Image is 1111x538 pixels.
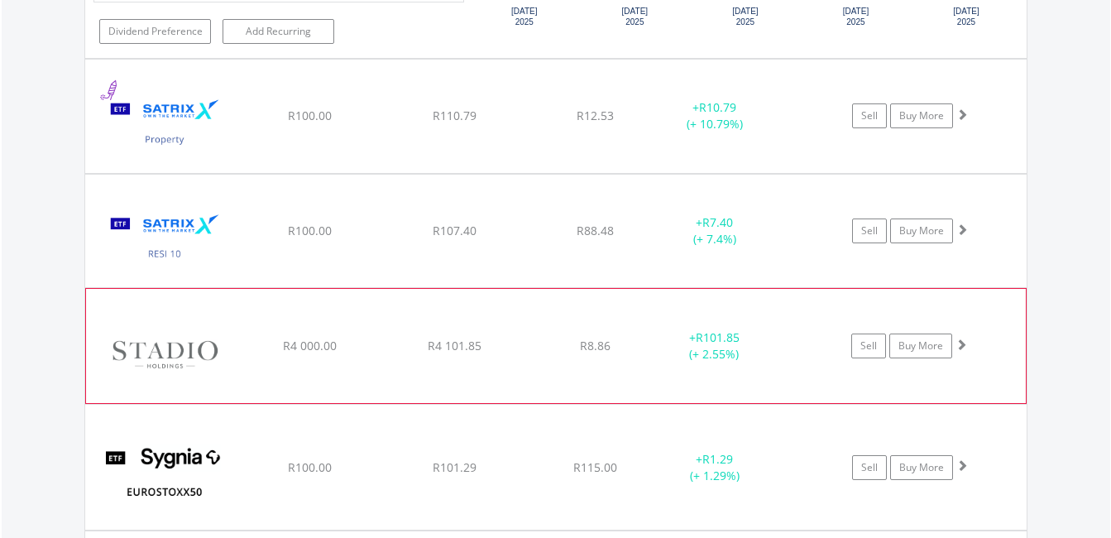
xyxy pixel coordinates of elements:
[577,223,614,238] span: R88.48
[433,108,476,123] span: R110.79
[621,7,648,26] text: [DATE] 2025
[94,310,237,399] img: EQU.ZA.SDO.png
[696,329,740,345] span: R101.85
[99,19,211,44] a: Dividend Preference
[653,99,778,132] div: + (+ 10.79%)
[93,195,236,284] img: EQU.ZA.STXRES.png
[573,459,617,475] span: R115.00
[852,455,887,480] a: Sell
[433,459,476,475] span: R101.29
[653,451,778,484] div: + (+ 1.29%)
[843,7,869,26] text: [DATE] 2025
[702,214,733,230] span: R7.40
[851,334,886,358] a: Sell
[890,219,953,243] a: Buy More
[223,19,334,44] a: Add Recurring
[433,223,476,238] span: R107.40
[889,334,952,358] a: Buy More
[852,103,887,128] a: Sell
[288,223,332,238] span: R100.00
[580,338,611,353] span: R8.86
[953,7,979,26] text: [DATE] 2025
[652,329,776,363] div: + (+ 2.55%)
[283,338,337,353] span: R4 000.00
[428,338,481,353] span: R4 101.85
[577,108,614,123] span: R12.53
[511,7,538,26] text: [DATE] 2025
[699,99,736,115] span: R10.79
[288,108,332,123] span: R100.00
[702,451,733,467] span: R1.29
[890,103,953,128] a: Buy More
[288,459,332,475] span: R100.00
[93,80,236,169] img: EQU.ZA.STXPRO.png
[890,455,953,480] a: Buy More
[93,425,236,525] img: EQU.ZA.SYGEU.png
[852,219,887,243] a: Sell
[653,214,778,247] div: + (+ 7.4%)
[732,7,759,26] text: [DATE] 2025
